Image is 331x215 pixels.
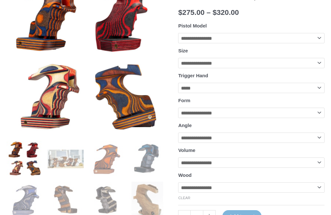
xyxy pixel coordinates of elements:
[207,9,211,17] span: –
[178,148,195,153] label: Volume
[129,141,165,177] img: Rink Air Pistol Grip - Image 4
[6,141,43,177] img: Rink Air Pistol Grip
[213,9,217,17] span: $
[89,141,125,177] img: Rink Air Pistol Grip - Image 3
[178,48,188,54] label: Size
[178,196,190,200] a: Clear options
[178,9,204,17] bdi: 275.00
[178,98,190,103] label: Form
[178,123,192,128] label: Angle
[178,173,191,178] label: Wood
[213,9,239,17] bdi: 320.00
[178,9,182,17] span: $
[48,141,84,177] img: Rink Air Pistol Grip - Image 2
[178,73,208,79] label: Trigger Hand
[178,23,207,29] label: Pistol Model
